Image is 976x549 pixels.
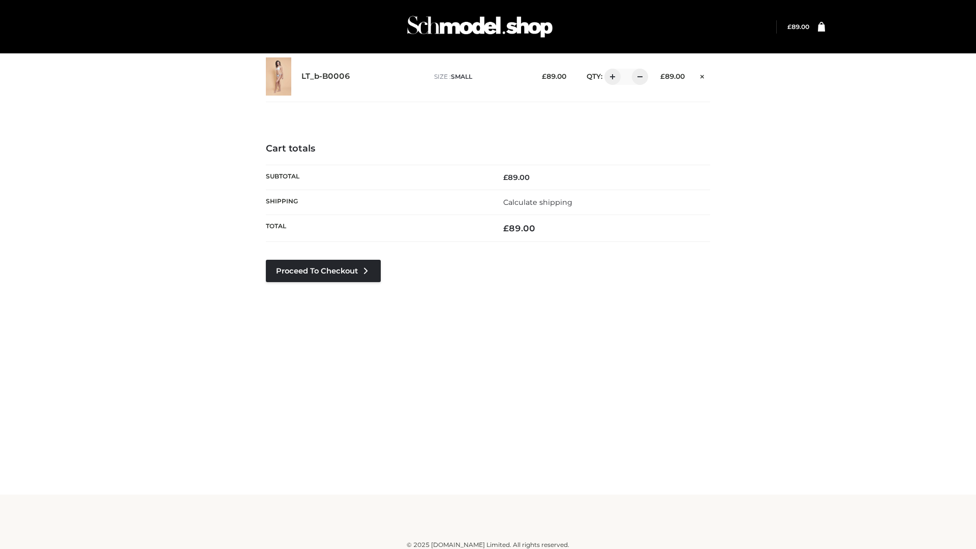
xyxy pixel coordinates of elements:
a: Remove this item [695,69,710,82]
th: Total [266,215,488,242]
bdi: 89.00 [660,72,685,80]
span: £ [787,23,791,30]
p: size : [434,72,526,81]
div: QTY: [576,69,645,85]
h4: Cart totals [266,143,710,155]
bdi: 89.00 [503,173,530,182]
bdi: 89.00 [503,223,535,233]
span: £ [503,223,509,233]
img: Schmodel Admin 964 [404,7,556,47]
span: SMALL [451,73,472,80]
th: Subtotal [266,165,488,190]
a: Calculate shipping [503,198,572,207]
a: LT_b-B0006 [301,72,350,81]
th: Shipping [266,190,488,215]
span: £ [503,173,508,182]
span: £ [660,72,665,80]
img: LT_b-B0006 - SMALL [266,57,291,96]
a: Proceed to Checkout [266,260,381,282]
a: £89.00 [787,23,809,30]
span: £ [542,72,546,80]
bdi: 89.00 [542,72,566,80]
bdi: 89.00 [787,23,809,30]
